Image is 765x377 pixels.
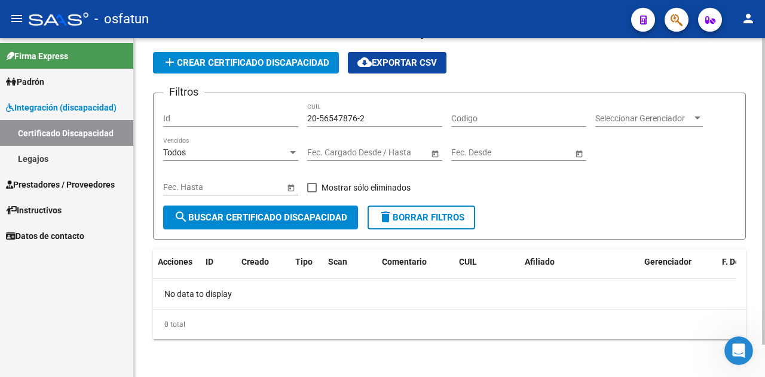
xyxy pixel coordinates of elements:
[163,206,358,229] button: Buscar Certificado Discapacidad
[741,11,755,26] mat-icon: person
[163,55,177,69] mat-icon: add
[459,257,477,266] span: CUIL
[290,249,323,275] datatable-header-cell: Tipo
[174,210,188,224] mat-icon: search
[237,249,290,275] datatable-header-cell: Creado
[323,249,377,275] datatable-header-cell: Scan
[328,257,347,266] span: Scan
[368,206,475,229] button: Borrar Filtros
[644,257,691,266] span: Gerenciador
[153,279,736,309] div: No data to display
[6,50,68,63] span: Firma Express
[451,148,488,158] input: Start date
[6,101,117,114] span: Integración (discapacidad)
[454,249,520,275] datatable-header-cell: CUIL
[378,210,393,224] mat-icon: delete
[722,257,754,266] span: F. Desde
[724,336,753,365] iframe: Intercom live chat
[6,75,44,88] span: Padrón
[153,52,339,73] button: Crear Certificado Discapacidad
[6,229,84,243] span: Datos de contacto
[348,52,446,73] button: Exportar CSV
[382,257,427,266] span: Comentario
[307,148,344,158] input: Start date
[163,57,329,68] span: Crear Certificado Discapacidad
[498,148,557,158] input: End date
[153,309,746,339] div: 0 total
[295,257,313,266] span: Tipo
[94,6,149,32] span: - osfatun
[241,257,269,266] span: Creado
[573,147,585,160] button: Open calendar
[210,182,269,192] input: End date
[595,114,692,124] span: Seleccionar Gerenciador
[6,178,115,191] span: Prestadores / Proveedores
[174,212,347,223] span: Buscar Certificado Discapacidad
[354,148,413,158] input: End date
[201,249,237,275] datatable-header-cell: ID
[520,249,639,275] datatable-header-cell: Afiliado
[163,182,200,192] input: Start date
[357,57,437,68] span: Exportar CSV
[10,11,24,26] mat-icon: menu
[153,249,201,275] datatable-header-cell: Acciones
[6,204,62,217] span: Instructivos
[378,212,464,223] span: Borrar Filtros
[322,180,411,195] span: Mostrar sólo eliminados
[429,147,441,160] button: Open calendar
[163,148,186,157] span: Todos
[163,84,204,100] h3: Filtros
[357,55,372,69] mat-icon: cloud_download
[158,257,192,266] span: Acciones
[206,257,213,266] span: ID
[377,249,437,275] datatable-header-cell: Comentario
[639,249,717,275] datatable-header-cell: Gerenciador
[525,257,555,266] span: Afiliado
[284,181,297,194] button: Open calendar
